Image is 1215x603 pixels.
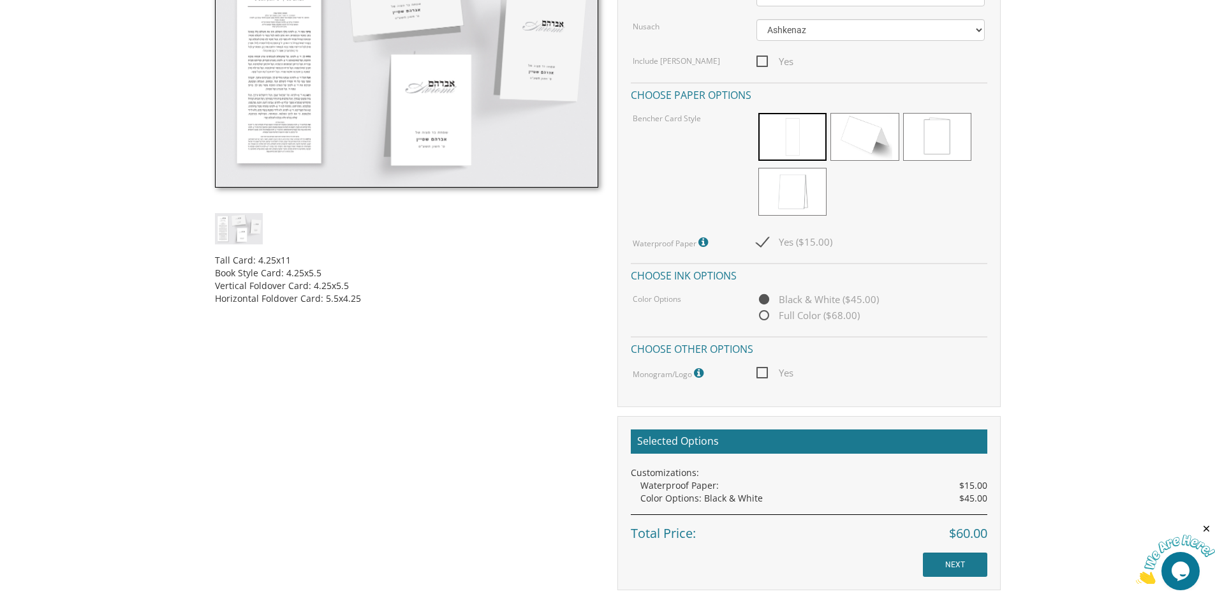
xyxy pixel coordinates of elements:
label: Nusach [633,21,659,32]
span: Black & White ($45.00) [756,292,879,308]
h2: Selected Options [631,429,987,454]
label: Include [PERSON_NAME] [633,56,720,66]
h4: Choose ink options [631,263,987,285]
span: $15.00 [959,479,987,492]
span: $60.00 [949,525,987,543]
label: Color Options [633,294,681,304]
span: Full Color ($68.00) [756,308,860,324]
h4: Choose paper options [631,82,987,105]
input: NEXT [923,553,987,577]
div: Color Options: Black & White [640,492,987,505]
span: Yes [756,54,793,70]
span: $45.00 [959,492,987,505]
div: Tall Card: 4.25x11 Book Style Card: 4.25x5.5 Vertical Foldover Card: 4.25x5.5 Horizontal Foldover... [215,244,598,305]
div: Waterproof Paper: [640,479,987,492]
div: Customizations: [631,466,987,479]
span: Yes [756,365,793,381]
label: Waterproof Paper [633,234,711,251]
h4: Choose other options [631,336,987,359]
img: cbstyle1.jpg [215,213,263,244]
label: Monogram/Logo [633,365,707,382]
span: Yes ($15.00) [756,234,832,250]
label: Bencher Card Style [633,113,701,124]
div: Total Price: [631,514,987,543]
iframe: chat widget [1136,523,1215,584]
